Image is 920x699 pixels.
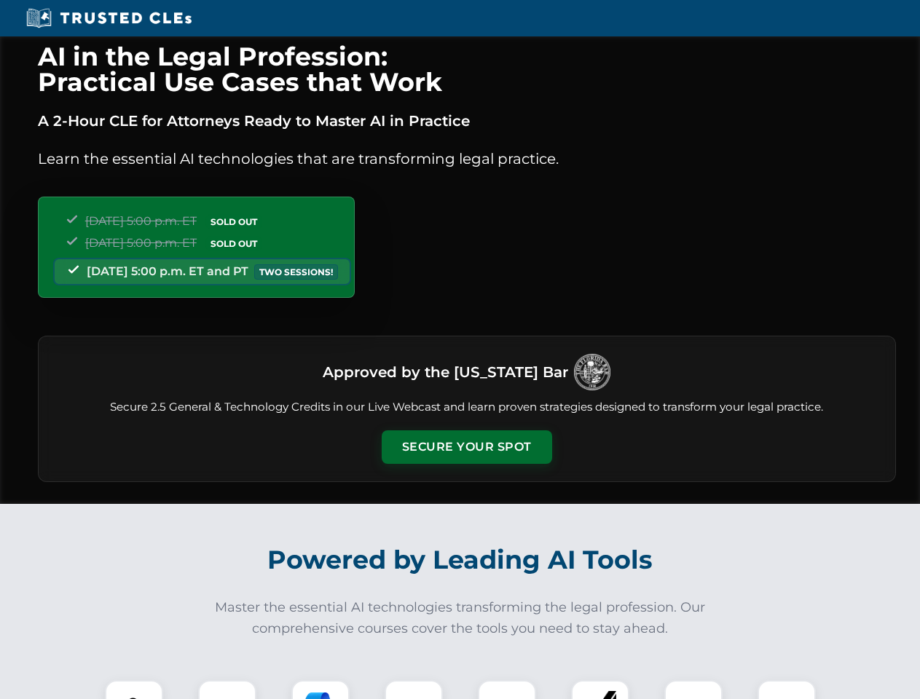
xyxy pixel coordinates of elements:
p: Learn the essential AI technologies that are transforming legal practice. [38,147,896,170]
span: SOLD OUT [205,236,262,251]
span: [DATE] 5:00 p.m. ET [85,214,197,228]
p: Secure 2.5 General & Technology Credits in our Live Webcast and learn proven strategies designed ... [56,399,878,416]
button: Secure Your Spot [382,430,552,464]
h3: Approved by the [US_STATE] Bar [323,359,568,385]
span: [DATE] 5:00 p.m. ET [85,236,197,250]
p: Master the essential AI technologies transforming the legal profession. Our comprehensive courses... [205,597,715,639]
h1: AI in the Legal Profession: Practical Use Cases that Work [38,44,896,95]
h2: Powered by Leading AI Tools [57,534,864,585]
span: SOLD OUT [205,214,262,229]
img: Logo [574,354,610,390]
p: A 2-Hour CLE for Attorneys Ready to Master AI in Practice [38,109,896,133]
img: Trusted CLEs [22,7,196,29]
